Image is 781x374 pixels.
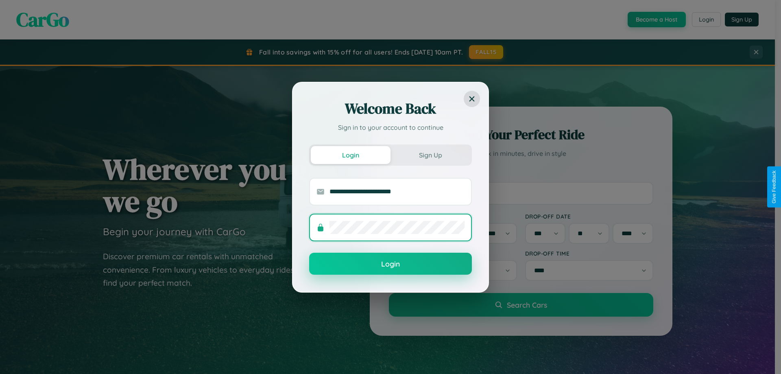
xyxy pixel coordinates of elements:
div: Give Feedback [771,171,777,203]
button: Login [309,253,472,275]
button: Sign Up [390,146,470,164]
p: Sign in to your account to continue [309,122,472,132]
h2: Welcome Back [309,99,472,118]
button: Login [311,146,390,164]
